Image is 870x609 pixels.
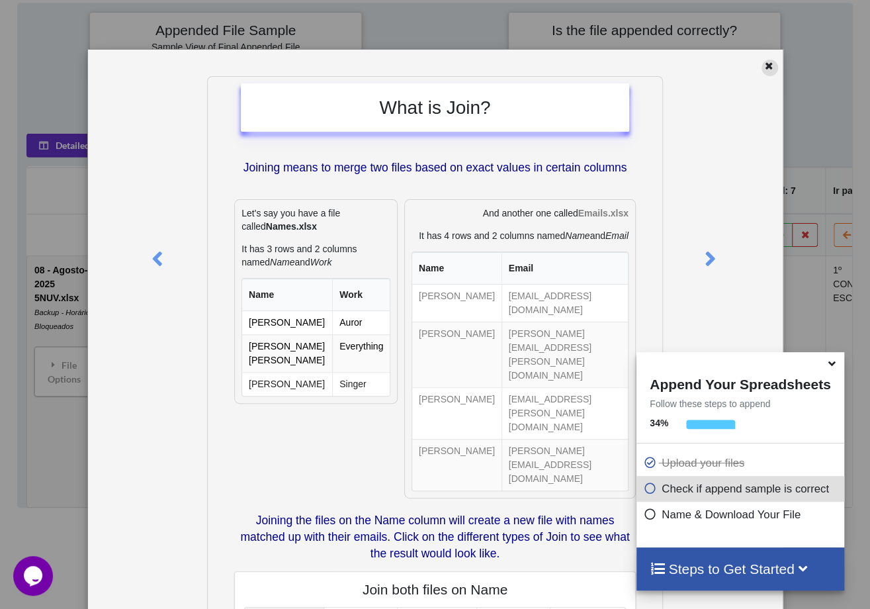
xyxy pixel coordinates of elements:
i: Email [605,230,629,241]
h4: Join both files on Name [244,581,626,598]
th: Name [242,279,332,311]
td: Singer [332,372,390,396]
th: Email [501,252,628,285]
b: 34 % [650,418,668,428]
td: [EMAIL_ADDRESS][PERSON_NAME][DOMAIN_NAME] [501,387,628,439]
iframe: chat widget [13,556,56,596]
td: [PERSON_NAME] [412,322,501,387]
td: [PERSON_NAME] [242,372,332,396]
p: It has 3 rows and 2 columns named and [241,242,390,269]
td: [PERSON_NAME] [412,285,501,322]
th: Work [332,279,390,311]
p: Upload your files [643,455,840,471]
td: [PERSON_NAME][EMAIL_ADDRESS][PERSON_NAME][DOMAIN_NAME] [501,322,628,387]
i: Name [565,230,589,241]
td: [PERSON_NAME] [412,439,501,491]
i: Name [270,257,294,267]
i: Work [310,257,332,267]
b: Names.xlsx [266,221,317,232]
p: It has 4 rows and 2 columns named and [412,229,629,242]
p: Let's say you have a file called [241,207,390,233]
b: Emails.xlsx [578,208,629,218]
p: Check if append sample is correct [643,481,840,497]
td: Auror [332,311,390,334]
p: Name & Download Your File [643,506,840,523]
td: [EMAIL_ADDRESS][DOMAIN_NAME] [501,285,628,322]
h4: Steps to Get Started [650,561,830,577]
p: And another one called [412,207,629,220]
p: Follow these steps to append [636,397,844,410]
td: Everything [332,334,390,372]
td: [PERSON_NAME] [412,387,501,439]
td: [PERSON_NAME] [PERSON_NAME] [242,334,332,372]
p: Joining the files on the Name column will create a new file with names matched up with their emai... [234,512,636,562]
p: Joining means to merge two files based on exact values in certain columns [241,160,629,176]
td: [PERSON_NAME] [242,311,332,334]
th: Name [412,252,501,285]
td: [PERSON_NAME][EMAIL_ADDRESS][DOMAIN_NAME] [501,439,628,491]
h4: Append Your Spreadsheets [636,373,844,393]
h2: What is Join? [254,97,616,119]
